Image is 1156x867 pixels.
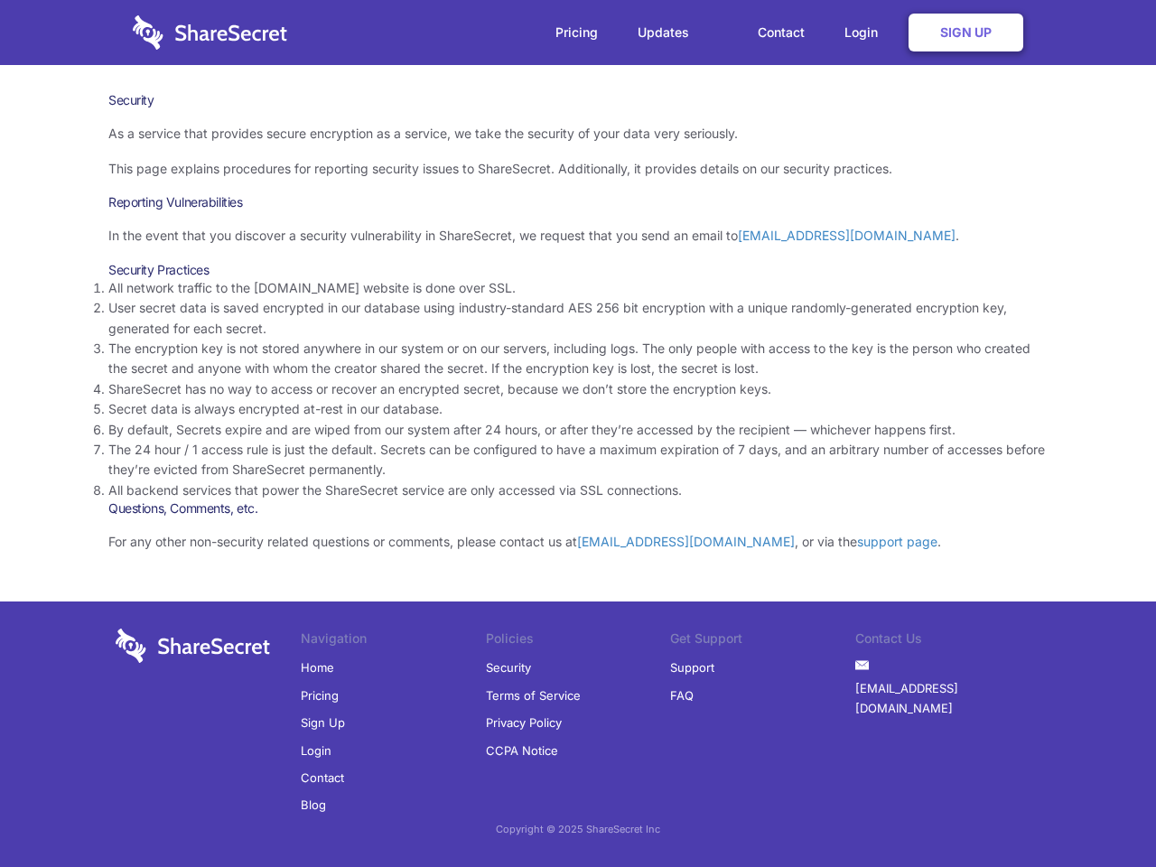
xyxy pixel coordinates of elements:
[108,379,1048,399] li: ShareSecret has no way to access or recover an encrypted secret, because we don’t store the encry...
[577,534,795,549] a: [EMAIL_ADDRESS][DOMAIN_NAME]
[537,5,616,61] a: Pricing
[486,629,671,654] li: Policies
[108,92,1048,108] h1: Security
[909,14,1023,51] a: Sign Up
[855,629,1040,654] li: Contact Us
[855,675,1040,722] a: [EMAIL_ADDRESS][DOMAIN_NAME]
[108,420,1048,440] li: By default, Secrets expire and are wiped from our system after 24 hours, or after they’re accesse...
[133,15,287,50] img: logo-wordmark-white-trans-d4663122ce5f474addd5e946df7df03e33cb6a1c49d2221995e7729f52c070b2.svg
[108,159,1048,179] p: This page explains procedures for reporting security issues to ShareSecret. Additionally, it prov...
[108,226,1048,246] p: In the event that you discover a security vulnerability in ShareSecret, we request that you send ...
[301,682,339,709] a: Pricing
[826,5,905,61] a: Login
[740,5,823,61] a: Contact
[301,791,326,818] a: Blog
[108,124,1048,144] p: As a service that provides secure encryption as a service, we take the security of your data very...
[301,737,331,764] a: Login
[108,298,1048,339] li: User secret data is saved encrypted in our database using industry-standard AES 256 bit encryptio...
[108,278,1048,298] li: All network traffic to the [DOMAIN_NAME] website is done over SSL.
[738,228,956,243] a: [EMAIL_ADDRESS][DOMAIN_NAME]
[108,194,1048,210] h3: Reporting Vulnerabilities
[108,262,1048,278] h3: Security Practices
[301,709,345,736] a: Sign Up
[670,682,694,709] a: FAQ
[301,629,486,654] li: Navigation
[108,480,1048,500] li: All backend services that power the ShareSecret service are only accessed via SSL connections.
[486,682,581,709] a: Terms of Service
[108,532,1048,552] p: For any other non-security related questions or comments, please contact us at , or via the .
[857,534,937,549] a: support page
[486,737,558,764] a: CCPA Notice
[301,654,334,681] a: Home
[108,440,1048,480] li: The 24 hour / 1 access rule is just the default. Secrets can be configured to have a maximum expi...
[108,399,1048,419] li: Secret data is always encrypted at-rest in our database.
[116,629,270,663] img: logo-wordmark-white-trans-d4663122ce5f474addd5e946df7df03e33cb6a1c49d2221995e7729f52c070b2.svg
[486,654,531,681] a: Security
[108,500,1048,517] h3: Questions, Comments, etc.
[108,339,1048,379] li: The encryption key is not stored anywhere in our system or on our servers, including logs. The on...
[670,654,714,681] a: Support
[486,709,562,736] a: Privacy Policy
[670,629,855,654] li: Get Support
[301,764,344,791] a: Contact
